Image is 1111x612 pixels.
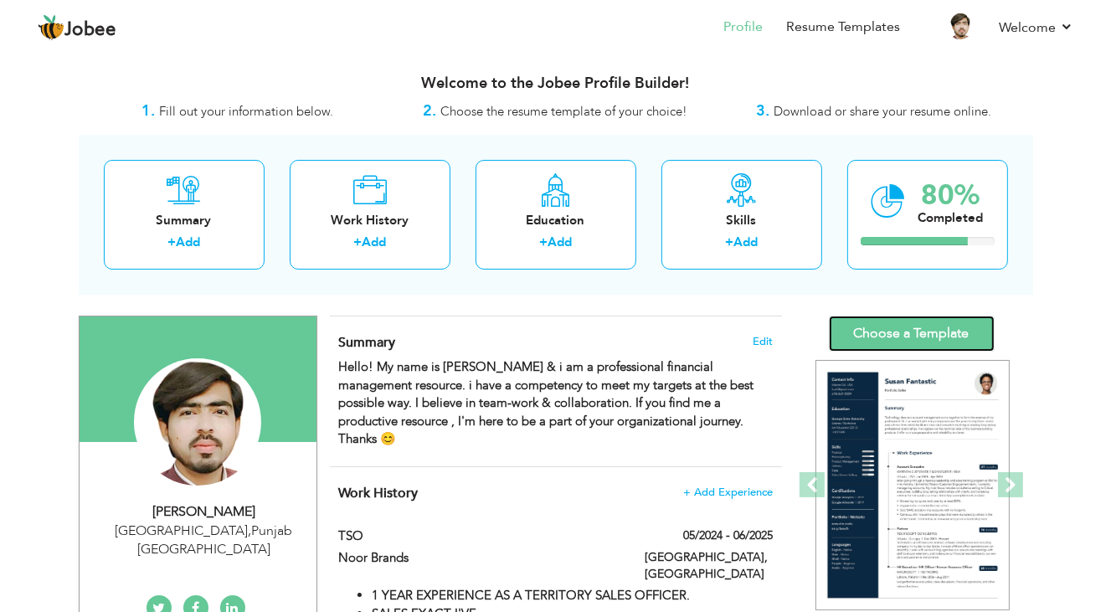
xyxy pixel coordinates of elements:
[176,234,200,250] a: Add
[141,100,155,121] strong: 1.
[774,103,991,120] span: Download or share your resume online.
[338,334,772,351] h4: Adding a summary is a quick and easy way to highlight your experience and interests.
[548,234,572,250] a: Add
[675,212,809,229] div: Skills
[733,234,758,250] a: Add
[683,527,773,544] label: 05/2024 - 06/2025
[918,209,984,227] div: Completed
[918,182,984,209] div: 80%
[249,522,252,540] span: ,
[539,234,548,251] label: +
[999,18,1073,38] a: Welcome
[353,234,362,251] label: +
[338,549,620,567] label: Noor Brands
[756,100,769,121] strong: 3.
[303,212,437,229] div: Work History
[372,587,690,604] strong: 1 YEAR EXPERIENCE AS A TERRITORY SALES OFFICER.
[79,75,1033,92] h3: Welcome to the Jobee Profile Builder!
[338,484,418,502] span: Work History
[441,103,688,120] span: Choose the resume template of your choice!
[362,234,386,250] a: Add
[725,234,733,251] label: +
[338,527,620,545] label: TSO
[947,13,974,39] img: Profile Img
[683,486,773,498] span: + Add Experience
[92,502,316,522] div: [PERSON_NAME]
[338,333,395,352] span: Summary
[489,212,623,229] div: Education
[424,100,437,121] strong: 2.
[338,358,754,447] strong: Hello! My name is [PERSON_NAME] & i am a professional financial management resource. i have a com...
[167,234,176,251] label: +
[159,103,333,120] span: Fill out your information below.
[338,485,772,501] h4: This helps to show the companies you have worked for.
[64,21,116,39] span: Jobee
[38,14,116,41] a: Jobee
[134,358,261,486] img: Abid Muneer
[753,336,773,347] span: Edit
[645,549,773,583] label: [GEOGRAPHIC_DATA], [GEOGRAPHIC_DATA]
[829,316,995,352] a: Choose a Template
[92,522,316,560] div: [GEOGRAPHIC_DATA] Punjab [GEOGRAPHIC_DATA]
[723,18,763,37] a: Profile
[38,14,64,41] img: jobee.io
[786,18,900,37] a: Resume Templates
[117,212,251,229] div: Summary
